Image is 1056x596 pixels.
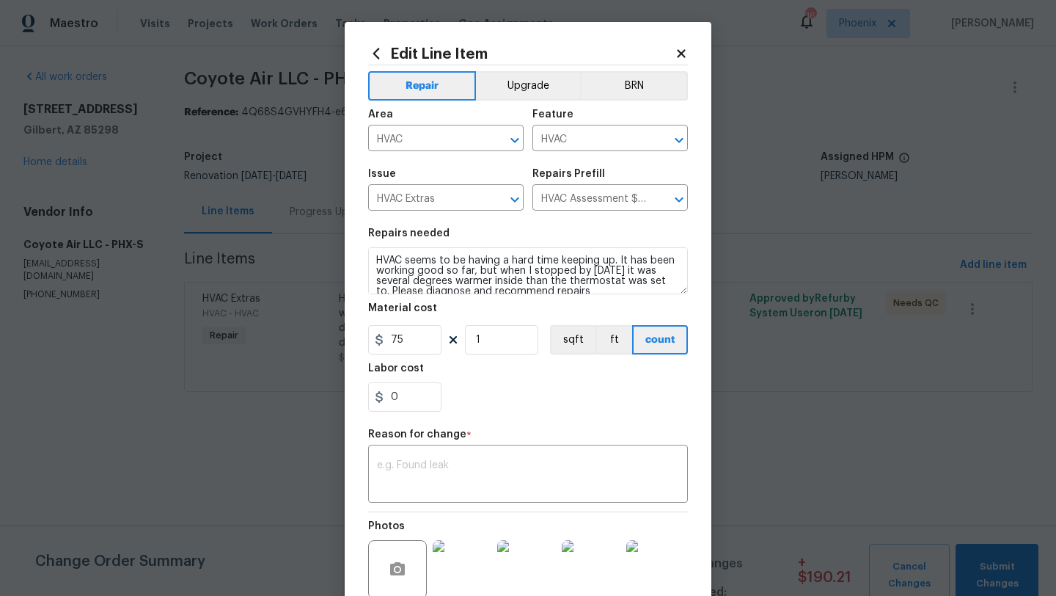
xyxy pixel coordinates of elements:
h5: Area [368,109,393,120]
button: Open [505,130,525,150]
button: Repair [368,71,476,101]
h5: Feature [532,109,573,120]
button: ft [595,325,632,355]
h5: Repairs Prefill [532,169,605,179]
h5: Issue [368,169,396,179]
button: count [632,325,688,355]
textarea: HVAC seems to be having a hard time keeping up. It has been working good so far, but when I stopp... [368,247,688,294]
h5: Reason for change [368,429,466,440]
button: Open [669,189,689,210]
h5: Material cost [368,303,437,313]
button: Upgrade [476,71,581,101]
button: Open [505,189,525,210]
h2: Edit Line Item [368,46,675,62]
button: BRN [580,71,688,101]
button: sqft [550,325,595,355]
h5: Labor cost [368,363,424,374]
h5: Repairs needed [368,228,450,239]
button: Open [669,130,689,150]
h5: Photos [368,521,405,531]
